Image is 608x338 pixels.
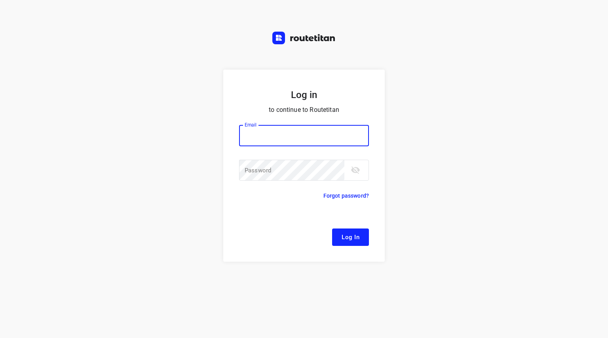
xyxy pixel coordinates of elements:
[239,89,369,101] h5: Log in
[342,232,359,242] span: Log In
[348,162,363,178] button: toggle password visibility
[332,228,369,246] button: Log In
[239,104,369,115] p: to continue to Routetitan
[272,32,336,44] img: Routetitan
[323,191,369,200] p: Forgot password?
